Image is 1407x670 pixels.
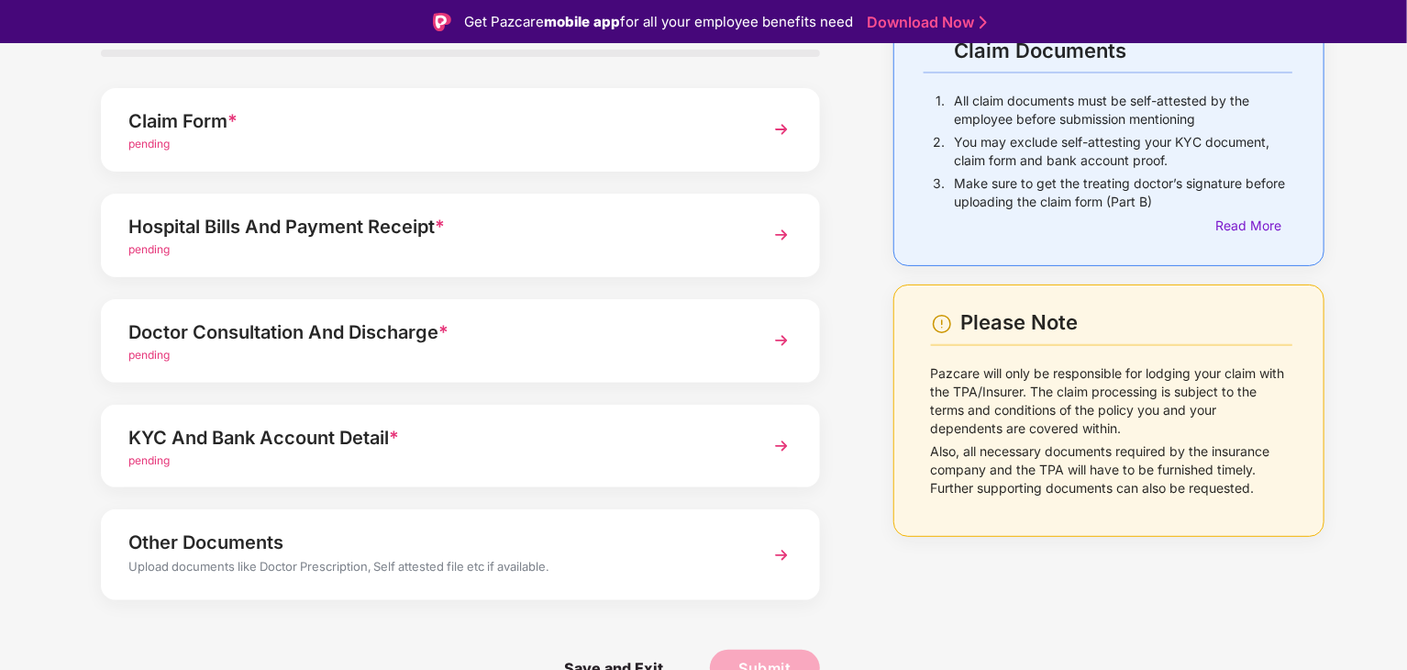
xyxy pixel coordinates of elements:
[128,423,737,452] div: KYC And Bank Account Detail
[933,174,945,211] p: 3.
[954,92,1292,128] p: All claim documents must be self-attested by the employee before submission mentioning
[765,218,798,251] img: svg+xml;base64,PHN2ZyBpZD0iTmV4dCIgeG1sbnM9Imh0dHA6Ly93d3cudzMub3JnLzIwMDAvc3ZnIiB3aWR0aD0iMzYiIG...
[544,13,620,30] strong: mobile app
[931,442,1292,497] p: Also, all necessary documents required by the insurance company and the TPA will have to be furni...
[765,324,798,357] img: svg+xml;base64,PHN2ZyBpZD0iTmV4dCIgeG1sbnM9Imh0dHA6Ly93d3cudzMub3JnLzIwMDAvc3ZnIiB3aWR0aD0iMzYiIG...
[128,348,170,362] span: pending
[128,528,737,557] div: Other Documents
[128,557,737,581] div: Upload documents like Doctor Prescription, Self attested file etc if available.
[931,364,1292,438] p: Pazcare will only be responsible for lodging your claim with the TPA/Insurer. The claim processin...
[980,13,987,32] img: Stroke
[128,318,737,347] div: Doctor Consultation And Discharge
[936,92,945,128] p: 1.
[433,13,451,31] img: Logo
[954,174,1292,211] p: Make sure to get the treating doctor’s signature before uploading the claim form (Part B)
[931,313,953,335] img: svg+xml;base64,PHN2ZyBpZD0iV2FybmluZ18tXzI0eDI0IiBkYXRhLW5hbWU9Ildhcm5pbmcgLSAyNHgyNCIgeG1sbnM9Im...
[464,11,853,33] div: Get Pazcare for all your employee benefits need
[933,133,945,170] p: 2.
[128,453,170,467] span: pending
[1215,216,1292,236] div: Read More
[954,133,1292,170] p: You may exclude self-attesting your KYC document, claim form and bank account proof.
[765,113,798,146] img: svg+xml;base64,PHN2ZyBpZD0iTmV4dCIgeG1sbnM9Imh0dHA6Ly93d3cudzMub3JnLzIwMDAvc3ZnIiB3aWR0aD0iMzYiIG...
[765,539,798,572] img: svg+xml;base64,PHN2ZyBpZD0iTmV4dCIgeG1sbnM9Imh0dHA6Ly93d3cudzMub3JnLzIwMDAvc3ZnIiB3aWR0aD0iMzYiIG...
[867,13,981,32] a: Download Now
[765,430,798,463] img: svg+xml;base64,PHN2ZyBpZD0iTmV4dCIgeG1sbnM9Imh0dHA6Ly93d3cudzMub3JnLzIwMDAvc3ZnIiB3aWR0aD0iMzYiIG...
[128,242,170,256] span: pending
[128,137,170,151] span: pending
[128,106,737,136] div: Claim Form
[128,212,737,241] div: Hospital Bills And Payment Receipt
[961,310,1292,335] div: Please Note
